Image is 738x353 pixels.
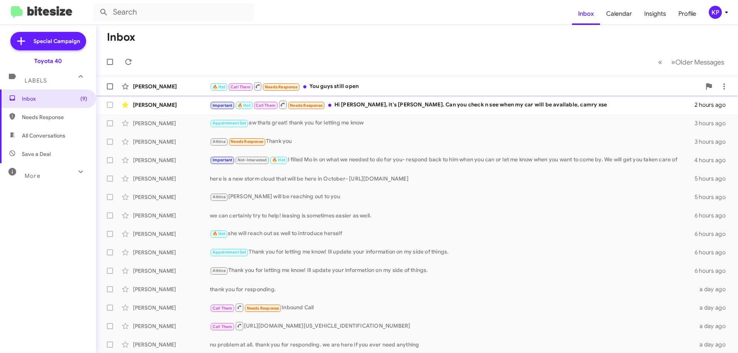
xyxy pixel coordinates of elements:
span: 🔥 Hot [213,231,226,236]
div: 4 hours ago [694,156,732,164]
span: Save a Deal [22,150,51,158]
span: Needs Response [22,113,87,121]
div: KP [709,6,722,19]
span: Athina [213,268,226,273]
span: Appointment Set [213,121,246,126]
span: Not-Interested [238,157,267,162]
h1: Inbox [107,31,135,43]
div: Toyota 40 [34,57,62,65]
div: no problem at all. thank you for responding. we are here if you ever need anything [210,341,695,348]
a: Inbox [572,3,600,25]
div: 5 hours ago [695,193,732,201]
button: Previous [653,54,667,70]
div: [PERSON_NAME] [133,341,210,348]
div: [PERSON_NAME] [133,230,210,238]
div: Thank you for letting me know! Ill update your information on my side of things. [210,248,695,257]
div: a day ago [695,322,732,330]
div: a day ago [695,341,732,348]
span: Call Them [213,306,233,311]
div: a day ago [695,285,732,293]
span: 🔥 Hot [238,103,251,108]
a: Profile [672,3,702,25]
div: Thank you for letting me know! Ill update your information on my side of things. [210,266,695,275]
nav: Page navigation example [654,54,729,70]
span: Needs Response [231,139,263,144]
div: 6 hours ago [695,230,732,238]
div: 3 hours ago [695,119,732,127]
button: KP [702,6,730,19]
div: 6 hours ago [695,212,732,219]
span: Needs Response [290,103,322,108]
div: [PERSON_NAME] [133,156,210,164]
div: [PERSON_NAME] [133,83,210,90]
div: [PERSON_NAME] [133,304,210,312]
div: [PERSON_NAME] [133,285,210,293]
span: « [658,57,662,67]
div: Inbound Call [210,303,695,312]
span: Important [213,157,233,162]
div: [PERSON_NAME] [133,249,210,256]
div: Thank you [210,137,695,146]
a: Special Campaign [10,32,86,50]
span: Important [213,103,233,108]
span: Call Them [231,85,251,89]
div: [PERSON_NAME] [133,267,210,275]
span: More [25,172,40,179]
span: Needs Response [247,306,279,311]
div: 6 hours ago [695,249,732,256]
span: Call Them [256,103,276,108]
div: [PERSON_NAME] [133,119,210,127]
span: Needs Response [265,85,298,89]
div: we can certainly try to help! leasing is sometimes easier as well. [210,212,695,219]
span: Inbox [22,95,87,103]
div: You guys still open [210,81,701,91]
div: 5 hours ago [695,175,732,182]
span: Athina [213,139,226,144]
span: Special Campaign [33,37,80,45]
div: 2 hours ago [695,101,732,109]
div: [PERSON_NAME] will be reaching out to you [210,192,695,201]
div: a day ago [695,304,732,312]
span: 🔥 Hot [272,157,285,162]
div: [PERSON_NAME] [133,322,210,330]
span: Older Messages [675,58,724,66]
div: Hi [PERSON_NAME], it's [PERSON_NAME]. Can you check n see when my car will be available, camry xse [210,100,695,109]
div: aw thats great! thank you for letting me know [210,119,695,128]
span: 🔥 Hot [213,85,226,89]
div: I filled Mo in on what we needed to do for you- respond back to him when you can or let me know w... [210,156,694,164]
div: here is a new storm cloud that will be here in October- [URL][DOMAIN_NAME] [210,175,695,182]
div: [PERSON_NAME] [133,212,210,219]
div: 3 hours ago [695,138,732,146]
a: Calendar [600,3,638,25]
button: Next [667,54,729,70]
div: [PERSON_NAME] [133,101,210,109]
span: Appointment Set [213,250,246,255]
div: [PERSON_NAME] [133,175,210,182]
div: thank you for responding. [210,285,695,293]
input: Search [93,3,254,22]
div: [URL][DOMAIN_NAME][US_VEHICLE_IDENTIFICATION_NUMBER] [210,321,695,331]
span: » [671,57,675,67]
div: 6 hours ago [695,267,732,275]
div: [PERSON_NAME] [133,193,210,201]
span: (9) [80,95,87,103]
div: [PERSON_NAME] [133,138,210,146]
div: she will reach out as well to introduce herself [210,229,695,238]
span: All Conversations [22,132,65,139]
span: Athina [213,194,226,199]
span: Call Them [213,324,233,329]
a: Insights [638,3,672,25]
span: Labels [25,77,47,84]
